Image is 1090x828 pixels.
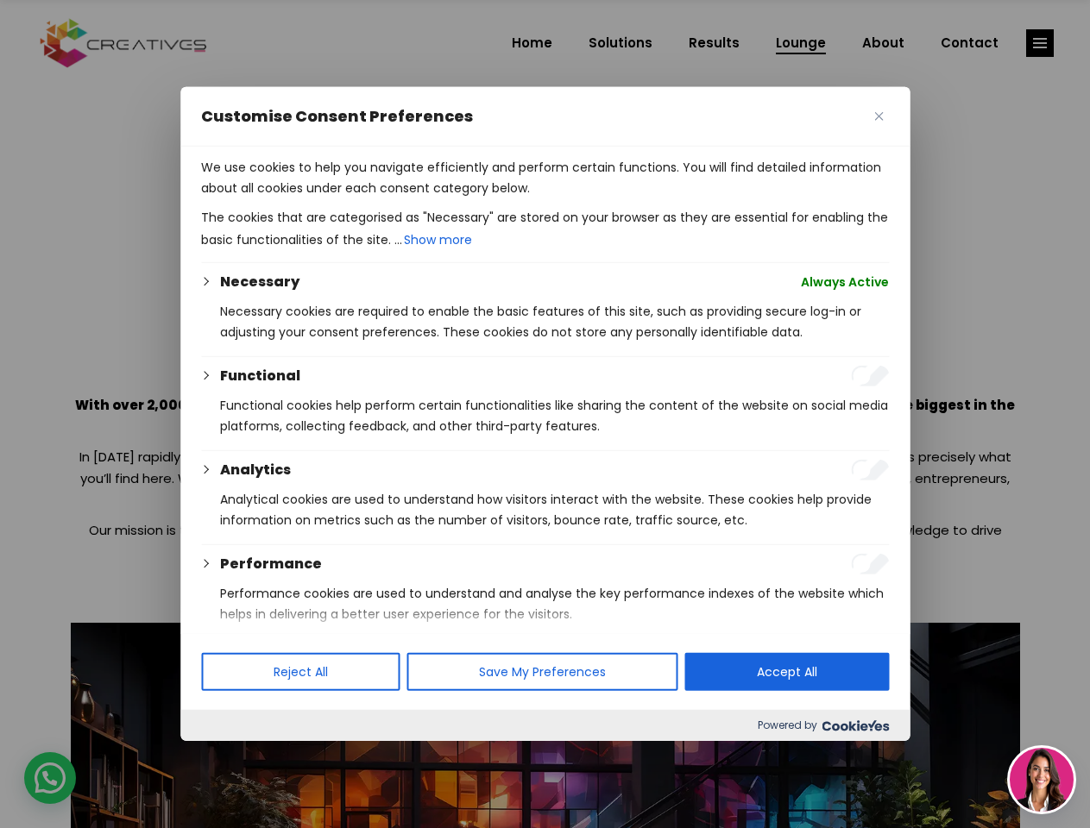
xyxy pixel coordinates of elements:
input: Enable Performance [851,554,889,574]
input: Enable Analytics [851,460,889,480]
img: agent [1010,748,1074,812]
button: Close [868,106,889,127]
p: Performance cookies are used to understand and analyse the key performance indexes of the website... [220,583,889,624]
button: Accept All [684,653,889,691]
p: Necessary cookies are required to enable the basic features of this site, such as providing secur... [220,301,889,342]
input: Enable Functional [851,366,889,386]
button: Save My Preferences [406,653,677,691]
button: Analytics [220,460,291,480]
p: The cookies that are categorised as "Necessary" are stored on your browser as they are essential ... [201,207,889,252]
p: We use cookies to help you navigate efficiently and perform certain functions. You will find deta... [201,157,889,198]
img: Close [874,112,883,121]
div: Customise Consent Preferences [180,87,910,741]
button: Performance [220,554,322,574]
button: Reject All [201,653,400,691]
div: Powered by [180,710,910,741]
button: Functional [220,366,300,386]
span: Customise Consent Preferences [201,106,473,127]
p: Functional cookies help perform certain functionalities like sharing the content of the website o... [220,395,889,436]
button: Necessary [220,272,299,292]
span: Always Active [801,272,889,292]
button: Show more [402,228,474,252]
p: Analytical cookies are used to understand how visitors interact with the website. These cookies h... [220,489,889,530]
img: Cookieyes logo [822,720,889,731]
